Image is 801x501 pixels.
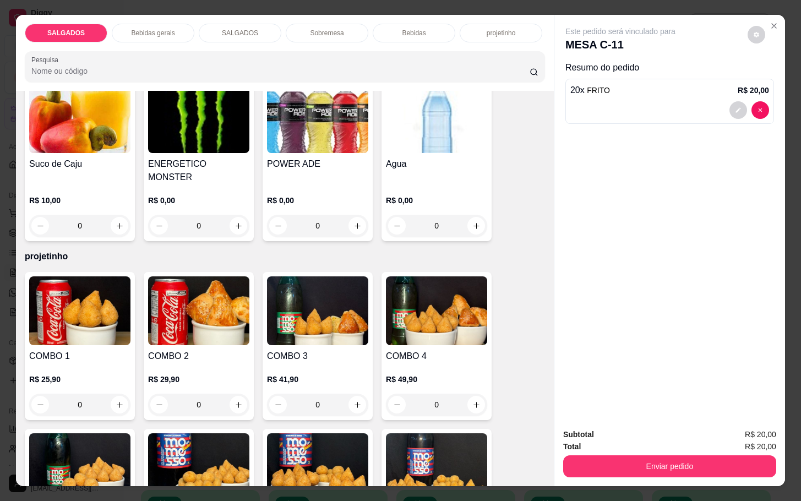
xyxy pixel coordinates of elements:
[386,157,487,171] h4: Agua
[131,29,175,37] p: Bebidas gerais
[402,29,426,37] p: Bebidas
[148,157,249,184] h4: ENERGETICO MONSTER
[111,217,128,235] button: increase-product-quantity
[267,374,368,385] p: R$ 41,90
[563,442,581,451] strong: Total
[751,101,769,119] button: decrease-product-quantity
[267,195,368,206] p: R$ 0,00
[563,455,776,477] button: Enviar pedido
[148,374,249,385] p: R$ 29,90
[31,217,49,235] button: decrease-product-quantity
[565,37,675,52] p: MESA C-11
[748,26,765,43] button: decrease-product-quantity
[563,430,594,439] strong: Subtotal
[570,84,610,97] p: 20 x
[29,374,130,385] p: R$ 25,90
[267,157,368,171] h4: POWER ADE
[487,29,516,37] p: projetinho
[587,86,610,95] span: FRITO
[267,84,368,153] img: product-image
[565,61,774,74] p: Resumo do pedido
[745,440,776,453] span: R$ 20,00
[31,55,62,64] label: Pesquisa
[765,17,783,35] button: Close
[386,350,487,363] h4: COMBO 4
[148,276,249,345] img: product-image
[267,276,368,345] img: product-image
[148,350,249,363] h4: COMBO 2
[29,84,130,153] img: product-image
[745,428,776,440] span: R$ 20,00
[31,66,530,77] input: Pesquisa
[386,374,487,385] p: R$ 49,90
[565,26,675,37] p: Este pedido será vinculado para
[738,85,769,96] p: R$ 20,00
[148,84,249,153] img: product-image
[29,157,130,171] h4: Suco de Caju
[47,29,85,37] p: SALGADOS
[310,29,344,37] p: Sobremesa
[29,276,130,345] img: product-image
[222,29,258,37] p: SALGADOS
[148,195,249,206] p: R$ 0,00
[25,250,545,263] p: projetinho
[386,276,487,345] img: product-image
[386,195,487,206] p: R$ 0,00
[267,350,368,363] h4: COMBO 3
[29,195,130,206] p: R$ 10,00
[729,101,747,119] button: decrease-product-quantity
[29,350,130,363] h4: COMBO 1
[386,84,487,153] img: product-image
